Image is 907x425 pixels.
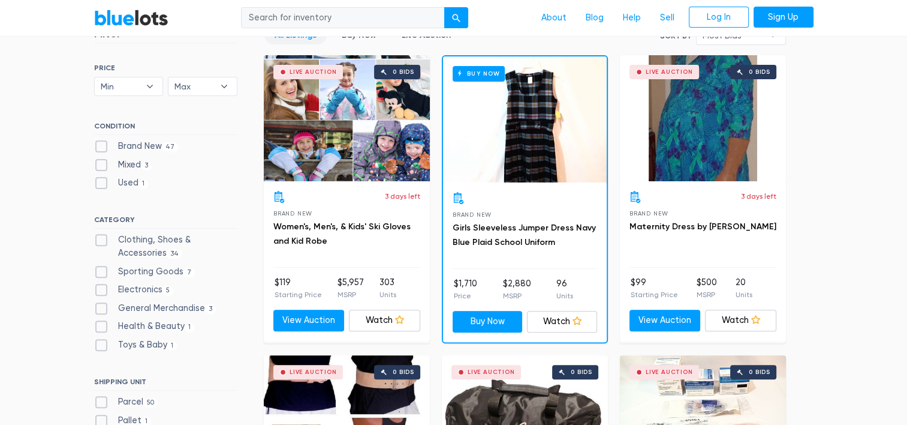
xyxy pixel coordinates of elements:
a: Sign Up [754,7,813,28]
p: MSRP [338,289,364,300]
label: Sporting Goods [94,265,195,279]
span: 1 [185,323,195,333]
h6: SHIPPING UNIT [94,378,237,391]
b: ▾ [137,77,162,95]
p: MSRP [697,289,717,300]
p: Units [379,289,396,300]
p: 3 days left [385,191,420,202]
b: ▾ [212,77,237,95]
label: Parcel [94,396,158,409]
li: $119 [275,276,322,300]
a: BlueLots [94,9,168,26]
p: Units [556,291,573,301]
label: Mixed [94,158,152,172]
label: Health & Beauty [94,320,195,333]
div: 0 bids [571,369,592,375]
span: 7 [183,268,195,277]
span: 34 [167,249,183,259]
label: Clothing, Shoes & Accessories [94,234,237,259]
div: Live Auction [646,369,693,375]
label: Used [94,176,149,190]
span: 3 [205,304,216,314]
a: Girls Sleeveless Jumper Dress Navy Blue Plaid School Uniform [453,223,596,247]
p: Price [454,291,477,301]
li: $1,710 [454,277,477,301]
li: $500 [697,276,717,300]
span: Min [101,77,140,95]
li: $2,880 [502,277,531,301]
li: 20 [736,276,752,300]
span: 50 [143,398,158,408]
div: 0 bids [393,369,414,375]
label: General Merchandise [94,302,216,315]
li: $5,957 [338,276,364,300]
a: Buy Now [453,311,523,333]
li: 303 [379,276,396,300]
div: Live Auction [290,69,337,75]
a: Watch [705,310,776,331]
label: Brand New [94,140,179,153]
span: Brand New [453,211,492,218]
label: Electronics [94,283,174,297]
h6: Buy Now [453,66,505,81]
a: Blog [576,7,613,29]
span: Max [174,77,214,95]
a: About [532,7,576,29]
a: Sell [650,7,684,29]
a: Women's, Men's, & Kids' Ski Gloves and Kid Robe [273,222,411,246]
li: $99 [631,276,678,300]
p: Starting Price [275,289,322,300]
div: 0 bids [749,69,770,75]
span: 5 [162,286,174,295]
p: 3 days left [741,191,776,202]
div: 0 bids [393,69,414,75]
p: Starting Price [631,289,678,300]
h6: CATEGORY [94,216,237,229]
a: Help [613,7,650,29]
a: Maternity Dress by [PERSON_NAME] [629,222,776,232]
h6: CONDITION [94,122,237,135]
li: 96 [556,277,573,301]
input: Search for inventory [241,7,445,29]
div: Live Auction [468,369,515,375]
div: 0 bids [749,369,770,375]
span: Brand New [629,210,668,217]
span: 47 [162,142,179,152]
a: Watch [349,310,420,331]
span: 3 [141,161,152,170]
label: Toys & Baby [94,339,177,352]
a: View Auction [629,310,701,331]
a: Live Auction 0 bids [264,55,430,181]
div: Live Auction [646,69,693,75]
a: View Auction [273,310,345,331]
a: Buy Now [443,56,607,182]
p: Units [736,289,752,300]
span: 1 [167,341,177,351]
a: Live Auction 0 bids [620,55,786,181]
h6: PRICE [94,64,237,72]
a: Watch [527,311,597,333]
span: 1 [138,179,149,189]
span: Brand New [273,210,312,217]
div: Live Auction [290,369,337,375]
p: MSRP [502,291,531,301]
a: Log In [689,7,749,28]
